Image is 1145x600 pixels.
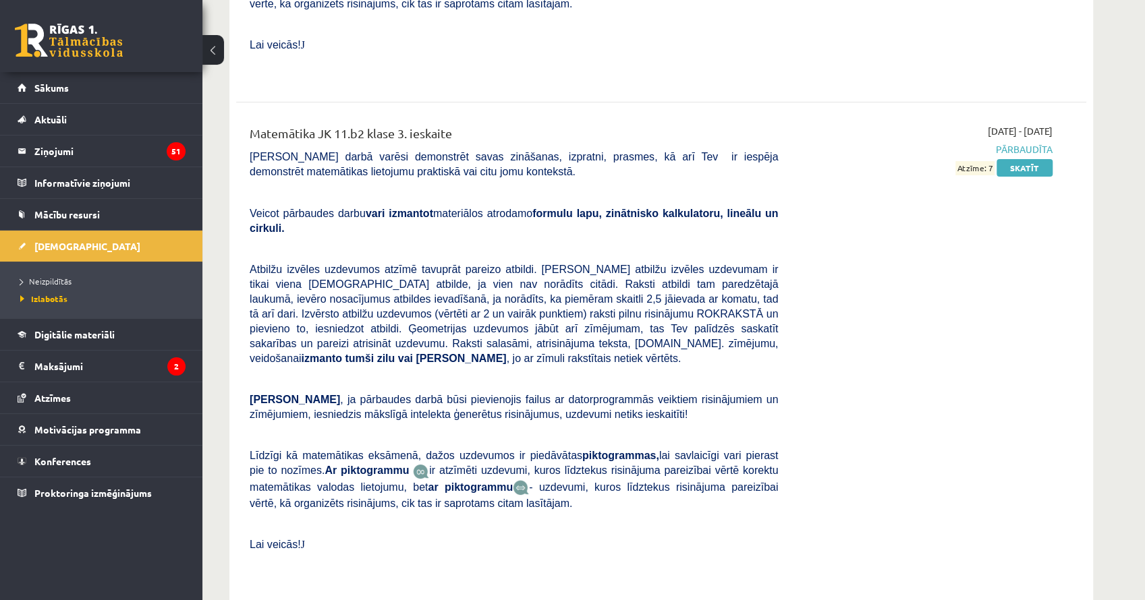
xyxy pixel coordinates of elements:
span: [DATE] - [DATE] [988,124,1053,138]
span: [DEMOGRAPHIC_DATA] [34,240,140,252]
div: Matemātika JK 11.b2 klase 3. ieskaite [250,124,778,149]
span: Proktoringa izmēģinājums [34,487,152,499]
a: [DEMOGRAPHIC_DATA] [18,231,186,262]
b: vari izmantot [366,208,433,219]
span: Sākums [34,82,69,94]
span: - uzdevumi, kuros līdztekus risinājuma pareizībai vērtē, kā organizēts risinājums, cik tas ir sap... [250,481,778,509]
a: Informatīvie ziņojumi [18,167,186,198]
a: Atzīmes [18,382,186,413]
span: J [301,539,305,550]
span: Izlabotās [20,293,67,304]
i: 2 [167,357,186,376]
span: Motivācijas programma [34,423,141,436]
a: Digitālie materiāli [18,319,186,350]
span: Neizpildītās [20,276,72,287]
img: wKvN42sLe3LLwAAAABJRU5ErkJggg== [513,480,529,496]
a: Proktoringa izmēģinājums [18,477,186,508]
span: Līdzīgi kā matemātikas eksāmenā, dažos uzdevumos ir piedāvātas lai savlaicīgi vari pierast pie to... [250,450,778,476]
span: Atzīmes [34,392,71,404]
a: Neizpildītās [20,275,189,287]
span: Konferences [34,455,91,467]
span: Lai veicās! [250,539,301,550]
b: izmanto [302,353,342,364]
a: Mācību resursi [18,199,186,230]
span: Atzīme: 7 [955,161,995,175]
b: formulu lapu, zinātnisko kalkulatoru, lineālu un cirkuli. [250,208,778,234]
span: , ja pārbaudes darbā būsi pievienojis failus ar datorprogrammās veiktiem risinājumiem un zīmējumi... [250,394,778,420]
a: Skatīt [997,159,1053,177]
span: Lai veicās! [250,39,301,51]
legend: Ziņojumi [34,136,186,167]
img: JfuEzvunn4EvwAAAAASUVORK5CYII= [413,464,429,479]
a: Rīgas 1. Tālmācības vidusskola [15,24,123,57]
span: Mācību resursi [34,208,100,220]
span: Atbilžu izvēles uzdevumos atzīmē tavuprāt pareizo atbildi. [PERSON_NAME] atbilžu izvēles uzdevuma... [250,264,778,364]
a: Ziņojumi51 [18,136,186,167]
span: Pārbaudīta [798,142,1053,156]
a: Maksājumi2 [18,351,186,382]
b: piktogrammas, [582,450,659,461]
a: Konferences [18,446,186,477]
a: Aktuāli [18,104,186,135]
span: [PERSON_NAME] [250,394,340,405]
span: [PERSON_NAME] darbā varēsi demonstrēt savas zināšanas, izpratni, prasmes, kā arī Tev ir iespēja d... [250,151,778,177]
legend: Maksājumi [34,351,186,382]
a: Motivācijas programma [18,414,186,445]
b: tumši zilu vai [PERSON_NAME] [345,353,506,364]
a: Sākums [18,72,186,103]
span: Veicot pārbaudes darbu materiālos atrodamo [250,208,778,234]
a: Izlabotās [20,293,189,305]
legend: Informatīvie ziņojumi [34,167,186,198]
span: Aktuāli [34,113,67,125]
b: Ar piktogrammu [325,464,409,476]
b: ar piktogrammu [428,481,513,493]
span: Digitālie materiāli [34,328,115,340]
span: ir atzīmēti uzdevumi, kuros līdztekus risinājuma pareizībai vērtē korektu matemātikas valodas lie... [250,464,778,492]
span: J [301,39,305,51]
i: 51 [167,142,186,160]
